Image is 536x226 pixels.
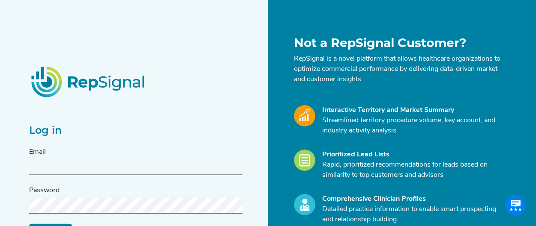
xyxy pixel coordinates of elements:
[322,150,502,160] div: Prioritized Lead Lists
[294,194,315,215] img: Profile_Icon.739e2aba.svg
[294,150,315,171] img: Leads_Icon.28e8c528.svg
[29,124,243,137] h2: Log in
[294,105,315,126] img: Market_Icon.a700a4ad.svg
[322,105,502,115] div: Interactive Territory and Market Summary
[29,185,60,196] label: Password
[322,204,502,225] p: Detailed practice information to enable smart prospecting and relationship building
[322,115,502,136] p: Streamlined territory procedure volume, key account, and industry activity analysis
[322,160,502,180] p: Rapid, prioritized recommendations for leads based on similarity to top customers and advisors
[294,36,502,50] h1: Not a RepSignal Customer?
[294,54,502,85] p: RepSignal is a novel platform that allows healthcare organizations to optimize commercial perform...
[21,56,157,107] img: RepSignalLogo.20539ed3.png
[322,194,502,204] div: Comprehensive Clinician Profiles
[29,147,46,157] label: Email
